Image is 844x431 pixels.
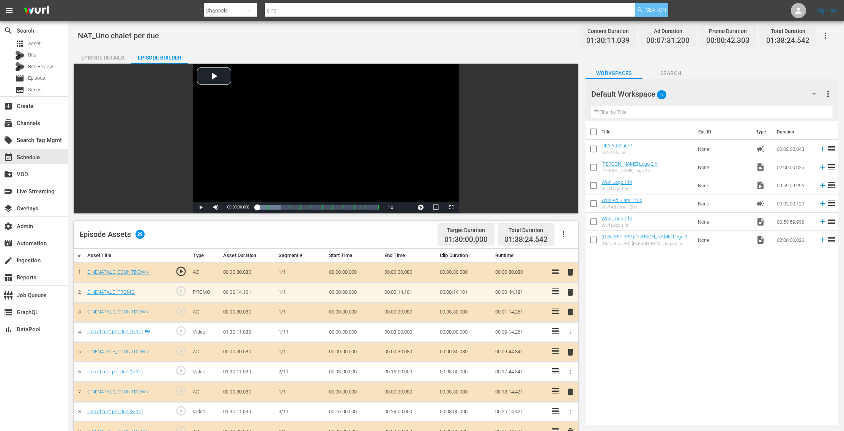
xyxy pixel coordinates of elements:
th: Start Time [326,249,381,263]
span: reorder [827,199,836,208]
div: Wurl Ad Slate 120s [602,205,642,210]
span: Create [4,102,13,111]
a: CINENATALE_COUNTDOWN [87,389,149,395]
td: 02:00:00.026 [774,231,816,249]
a: CINENATALE_COUNTDOWN [87,269,149,275]
td: 3/11 [276,402,326,422]
td: 02:00:00.026 [774,158,816,176]
span: Search Tag Mgmt [4,136,13,145]
td: 00:59:59.996 [774,176,816,194]
div: Progress Bar [257,205,379,210]
th: Asset Title [84,249,170,263]
th: Segment # [276,249,326,263]
div: Wurl Logo 1 hr [602,223,632,228]
a: Uno chalet per due (2/11) [87,369,143,375]
span: 01:38:24.542 [766,36,809,45]
span: Schedule [4,153,13,162]
td: 8 [74,402,84,422]
th: Type [190,249,220,263]
span: Live Streaming [4,187,13,196]
td: 00:08:00.000 [437,362,492,382]
span: Search [646,3,666,17]
svg: Add to Episode [819,236,827,244]
td: 00:17:44.341 [492,362,548,382]
svg: Add to Episode [819,181,827,190]
button: Episode Details [74,49,131,64]
td: 00:00:00.000 [326,322,381,342]
td: 4 [74,322,84,342]
td: 01:30:11.039 [220,322,276,342]
span: play_circle_outline [175,345,187,357]
span: 00:00:42.303 [706,36,750,45]
td: 00:08:00.000 [381,322,437,342]
a: UFA Ad Slate 1 [602,143,633,149]
span: reorder [827,180,836,190]
td: 00:08:00.000 [437,402,492,422]
div: [PERSON_NAME] Logo 2 hr [602,168,659,173]
div: Episode Details [74,49,131,67]
th: Runtime [492,249,548,263]
span: play_circle_outline [175,405,187,417]
td: 1/11 [276,322,326,342]
span: reorder [827,217,836,226]
span: Series [15,85,24,94]
a: CINENATALE_COUNTDOWN [87,309,149,315]
td: 00:24:00.000 [381,402,437,422]
span: delete [566,387,575,397]
button: Picture-in-Picture [428,202,444,213]
span: Bits [28,51,36,59]
div: Bits Review [15,62,24,71]
span: delete [566,307,575,317]
a: CINENATALE_PROMO [87,289,135,295]
span: 00:07:31.200 [646,36,690,45]
td: Video [190,402,220,422]
td: 00:00:30.080 [437,262,492,282]
td: 00:00:30.080 [437,302,492,322]
span: Series [28,86,42,94]
td: 00:00:30.080 [492,262,548,282]
span: 01:38:24.542 [504,235,548,244]
td: None [695,231,753,249]
td: 00:08:00.000 [326,362,381,382]
td: 00:00:44.181 [492,282,548,302]
td: 01:30:11.039 [220,362,276,382]
span: play_circle_outline [175,285,187,297]
td: 00:00:30.080 [220,262,276,282]
span: more_vert [824,89,833,99]
span: play_circle_outline [175,365,187,376]
td: 00:26:14.421 [492,402,548,422]
td: 6 [74,362,84,382]
td: 00:00:00.000 [326,302,381,322]
a: Wurl Logo 1 hr [602,216,632,221]
span: Search [642,69,699,78]
span: Episode [28,74,45,82]
td: 00:00:30.080 [220,382,276,402]
svg: Add to Episode [819,145,827,153]
span: reorder [827,162,836,171]
span: play_circle_outline [175,385,187,397]
div: Total Duration [766,26,809,36]
button: delete [566,267,575,278]
td: 00:18:14.421 [492,382,548,402]
td: 2/11 [276,362,326,382]
span: Video [756,163,765,172]
span: Automation [4,239,13,248]
span: 6 [657,87,666,103]
td: 00:02:00.043 [774,140,816,158]
div: Promo Duration [706,26,750,36]
span: Ingestion [4,256,13,265]
a: Uno chalet per due (1/11) [87,329,143,334]
td: None [695,194,753,213]
td: PROMO [190,282,220,302]
button: more_vert [824,85,833,103]
td: 00:00:14.101 [437,282,492,302]
td: None [695,213,753,231]
td: AD [190,302,220,322]
span: Video [756,217,765,226]
td: 00:09:14.261 [492,322,548,342]
img: ans4CAIJ8jUAAAAAAAAAAAAAAAAAAAAAAAAgQb4GAAAAAAAAAAAAAAAAAAAAAAAAJMjXAAAAAAAAAAAAAAAAAAAAAAAAgAT5G... [18,2,55,20]
th: Ext. ID [694,121,751,143]
button: Playback Rate [383,202,398,213]
button: Episode Builder [131,49,188,64]
span: Reports [4,273,13,282]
